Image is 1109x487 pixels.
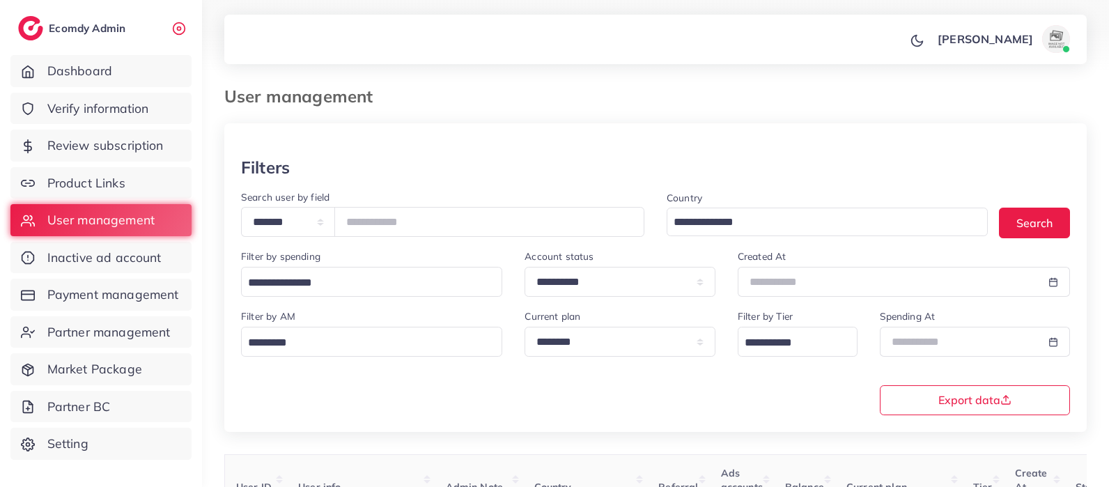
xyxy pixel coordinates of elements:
a: Partner BC [10,391,192,423]
span: Product Links [47,174,125,192]
label: Filter by Tier [738,309,793,323]
a: User management [10,204,192,236]
label: Country [667,191,702,205]
label: Created At [738,249,786,263]
label: Filter by AM [241,309,295,323]
label: Search user by field [241,190,329,204]
span: Export data [938,394,1011,405]
span: Inactive ad account [47,249,162,267]
button: Export data [880,385,1071,415]
input: Search for option [243,272,484,294]
div: Search for option [738,327,858,357]
a: Market Package [10,353,192,385]
a: Inactive ad account [10,242,192,274]
p: [PERSON_NAME] [938,31,1033,47]
label: Filter by spending [241,249,320,263]
a: Dashboard [10,55,192,87]
span: Partner management [47,323,171,341]
h3: User management [224,86,384,107]
img: avatar [1042,25,1070,53]
button: Search [999,208,1070,238]
a: Setting [10,428,192,460]
span: Payment management [47,286,179,304]
input: Search for option [243,332,484,354]
span: Partner BC [47,398,111,416]
label: Current plan [525,309,580,323]
span: Setting [47,435,88,453]
h2: Ecomdy Admin [49,22,129,35]
img: logo [18,16,43,40]
a: Product Links [10,167,192,199]
span: Verify information [47,100,149,118]
a: Payment management [10,279,192,311]
input: Search for option [669,212,970,233]
span: Market Package [47,360,142,378]
div: Search for option [241,327,502,357]
h3: Filters [241,157,290,178]
span: Dashboard [47,62,112,80]
div: Search for option [667,208,988,236]
input: Search for option [740,332,839,354]
a: Partner management [10,316,192,348]
div: Search for option [241,267,502,297]
span: User management [47,211,155,229]
span: Review subscription [47,137,164,155]
a: logoEcomdy Admin [18,16,129,40]
a: [PERSON_NAME]avatar [930,25,1076,53]
label: Spending At [880,309,936,323]
label: Account status [525,249,594,263]
a: Review subscription [10,130,192,162]
a: Verify information [10,93,192,125]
